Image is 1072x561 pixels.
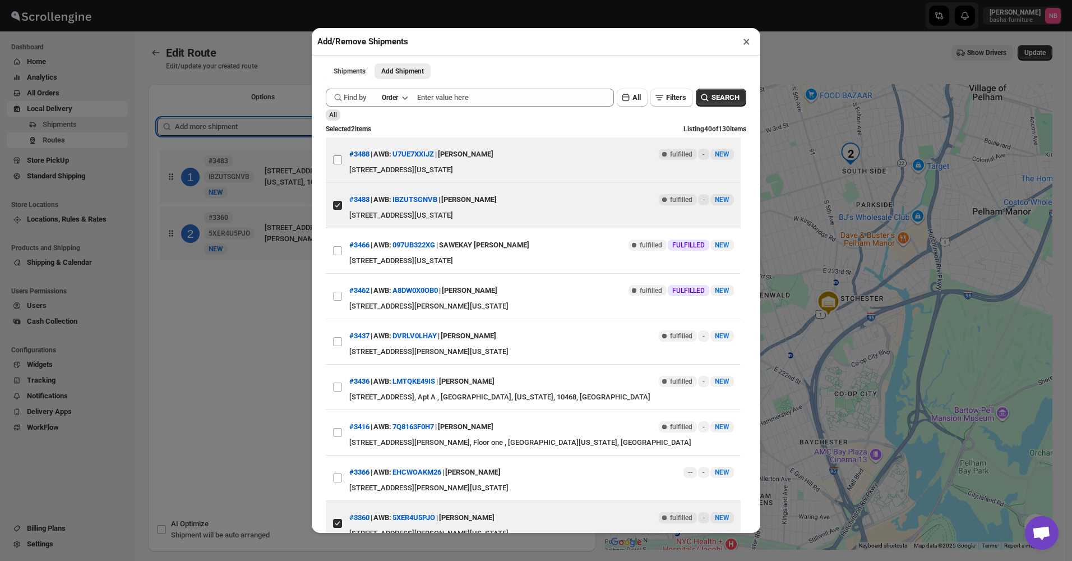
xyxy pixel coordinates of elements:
div: | | [349,144,493,164]
div: Order [382,93,398,102]
span: AWB: [373,194,391,205]
span: - [703,513,705,522]
span: - [703,422,705,431]
span: - [703,468,705,477]
span: - [703,332,705,341]
button: #3488 [349,150,369,158]
div: [PERSON_NAME] [438,144,493,164]
span: -- [688,468,692,477]
div: | | [349,508,495,528]
span: SEARCH [711,92,740,103]
div: [STREET_ADDRESS][US_STATE] [349,210,734,221]
div: [PERSON_NAME] [438,417,493,437]
div: [STREET_ADDRESS][PERSON_NAME][US_STATE] [349,301,734,312]
span: NEW [715,241,729,249]
input: Enter value here [417,89,614,107]
span: AWB: [373,285,391,296]
div: [PERSON_NAME] [445,462,501,482]
button: EHCWOAKM26 [392,468,441,476]
div: | | [349,371,495,392]
span: - [703,195,705,204]
div: | | [349,190,497,210]
button: 7Q8163F0H7 [392,422,434,431]
span: AWB: [373,240,391,251]
span: FULFILLED [672,241,705,250]
button: Order [375,90,414,105]
button: #3366 [349,468,369,476]
span: Find by [344,92,366,103]
button: LMTQKE49IS [392,377,435,385]
span: NEW [715,468,729,476]
button: IBZUTSGNVB [392,195,437,204]
button: #3360 [349,513,369,522]
span: NEW [715,332,729,340]
div: [PERSON_NAME] [442,280,497,301]
button: #3416 [349,422,369,431]
button: All [617,89,648,107]
div: | | [349,280,497,301]
span: Listing 40 of 130 items [683,125,746,133]
span: fulfilled [640,286,662,295]
button: #3462 [349,286,369,295]
span: fulfilled [670,377,692,386]
div: Selected Shipments [148,109,596,477]
span: AWB: [373,467,391,478]
span: All [329,111,337,119]
div: [STREET_ADDRESS], Apt A , [GEOGRAPHIC_DATA], [US_STATE], 10468, [GEOGRAPHIC_DATA] [349,392,734,403]
span: FULFILLED [672,286,705,295]
span: NEW [715,378,729,385]
button: 097UB322XG [392,241,435,249]
div: [STREET_ADDRESS][US_STATE] [349,164,734,176]
div: [PERSON_NAME] [439,508,495,528]
button: DVRLV0LHAY [392,332,437,340]
div: [PERSON_NAME] [441,326,496,346]
span: - [703,377,705,386]
span: AWB: [373,512,391,523]
span: fulfilled [670,513,692,522]
div: [STREET_ADDRESS][PERSON_NAME], Floor one , [GEOGRAPHIC_DATA][US_STATE], [GEOGRAPHIC_DATA] [349,437,734,448]
div: | | [349,462,501,482]
h2: Add/Remove Shipments [317,36,408,47]
div: [STREET_ADDRESS][US_STATE] [349,255,734,266]
span: AWB: [373,330,391,342]
span: - [703,150,705,159]
span: fulfilled [670,195,692,204]
div: [STREET_ADDRESS][PERSON_NAME][US_STATE] [349,346,734,357]
div: [STREET_ADDRESS][PERSON_NAME][US_STATE] [349,528,734,539]
button: U7UE7XXIJZ [392,150,434,158]
span: Add Shipment [381,67,424,76]
button: #3466 [349,241,369,249]
span: AWB: [373,149,391,160]
span: fulfilled [640,241,662,250]
button: × [738,34,755,49]
span: AWB: [373,421,391,433]
span: Filters [666,93,686,102]
button: SEARCH [696,89,746,107]
button: 5XER4U5PJO [392,513,435,522]
button: Filters [650,89,693,107]
span: All [632,93,641,102]
div: | | [349,235,529,255]
span: fulfilled [670,150,692,159]
a: Open chat [1025,516,1059,550]
button: #3483 [349,195,369,204]
span: NEW [715,514,729,522]
span: NEW [715,287,729,295]
button: A8DW0X0OB0 [392,286,438,295]
span: Shipments [334,67,366,76]
span: fulfilled [670,332,692,341]
span: Selected 2 items [326,125,371,133]
div: SAWEKAY [PERSON_NAME] [439,235,529,255]
div: [PERSON_NAME] [439,371,495,392]
span: fulfilled [670,422,692,431]
div: [PERSON_NAME] [441,190,497,210]
span: AWB: [373,376,391,387]
span: NEW [715,196,729,204]
div: | | [349,417,493,437]
div: | | [349,326,496,346]
span: NEW [715,423,729,431]
button: #3436 [349,377,369,385]
span: NEW [715,150,729,158]
button: #3437 [349,332,369,340]
div: [STREET_ADDRESS][PERSON_NAME][US_STATE] [349,482,734,494]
